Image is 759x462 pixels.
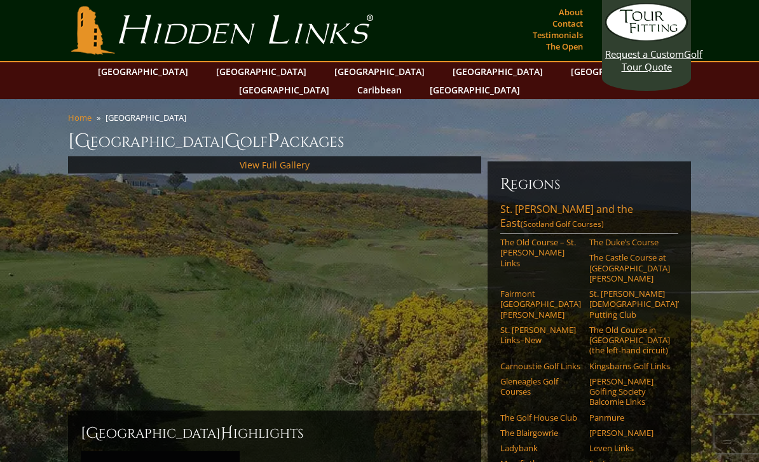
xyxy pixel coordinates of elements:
[224,128,240,154] span: G
[589,237,670,247] a: The Duke’s Course
[81,423,468,444] h2: [GEOGRAPHIC_DATA] ighlights
[589,289,670,320] a: St. [PERSON_NAME] [DEMOGRAPHIC_DATA]’ Putting Club
[328,62,431,81] a: [GEOGRAPHIC_DATA]
[521,219,604,229] span: (Scotland Golf Courses)
[500,361,581,371] a: Carnoustie Golf Links
[500,202,678,234] a: St. [PERSON_NAME] and the East(Scotland Golf Courses)
[500,443,581,453] a: Ladybank
[240,159,310,171] a: View Full Gallery
[351,81,408,99] a: Caribbean
[500,428,581,438] a: The Blairgowrie
[589,376,670,407] a: [PERSON_NAME] Golfing Society Balcomie Links
[564,62,667,81] a: [GEOGRAPHIC_DATA]
[589,412,670,423] a: Panmure
[605,3,688,73] a: Request a CustomGolf Tour Quote
[589,325,670,356] a: The Old Course in [GEOGRAPHIC_DATA] (the left-hand circuit)
[500,376,581,397] a: Gleneagles Golf Courses
[500,289,581,320] a: Fairmont [GEOGRAPHIC_DATA][PERSON_NAME]
[530,26,586,44] a: Testimonials
[210,62,313,81] a: [GEOGRAPHIC_DATA]
[106,112,191,123] li: [GEOGRAPHIC_DATA]
[589,252,670,283] a: The Castle Course at [GEOGRAPHIC_DATA][PERSON_NAME]
[589,443,670,453] a: Leven Links
[605,48,684,60] span: Request a Custom
[268,128,280,154] span: P
[500,325,581,346] a: St. [PERSON_NAME] Links–New
[423,81,526,99] a: [GEOGRAPHIC_DATA]
[221,423,233,444] span: H
[68,112,92,123] a: Home
[589,361,670,371] a: Kingsbarns Golf Links
[543,37,586,55] a: The Open
[446,62,549,81] a: [GEOGRAPHIC_DATA]
[92,62,195,81] a: [GEOGRAPHIC_DATA]
[556,3,586,21] a: About
[500,412,581,423] a: The Golf House Club
[549,15,586,32] a: Contact
[500,174,678,194] h6: Regions
[68,128,691,154] h1: [GEOGRAPHIC_DATA] olf ackages
[589,428,670,438] a: [PERSON_NAME]
[233,81,336,99] a: [GEOGRAPHIC_DATA]
[500,237,581,268] a: The Old Course – St. [PERSON_NAME] Links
